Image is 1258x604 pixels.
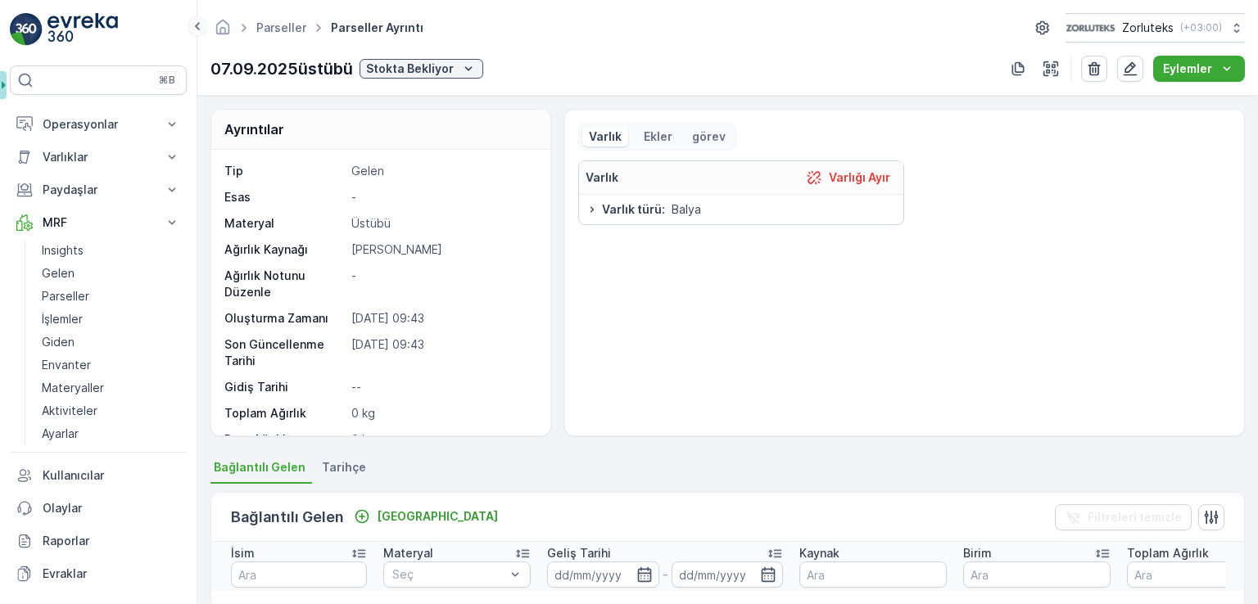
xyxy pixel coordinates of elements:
[1127,545,1209,561] p: Toplam Ağırlık
[351,163,532,179] p: Gelen
[641,128,672,145] p: Ekler
[43,566,180,582] p: Evraklar
[43,467,180,484] p: Kullanıcılar
[224,310,345,327] p: Oluşturma Zamanı
[35,285,187,308] a: Parseller
[351,268,532,300] p: -
[351,310,532,327] p: [DATE] 09:43
[1153,56,1245,82] button: Eylemler
[1180,21,1222,34] p: ( +03:00 )
[42,426,79,442] p: Ayarlar
[586,169,618,186] p: Varlık
[328,20,427,36] span: Parseller ayrıntı
[43,214,154,231] p: MRF
[663,565,668,584] p: -
[1163,61,1212,77] p: Eylemler
[231,561,367,588] input: Ara
[366,61,454,77] p: Stokta Bekliyor
[214,25,232,38] a: Ana Sayfa
[224,268,345,300] p: Ağırlık Notunu Düzenle
[10,108,187,141] button: Operasyonlar
[351,431,532,448] p: 0 kg
[1122,20,1174,36] p: Zorluteks
[351,336,532,369] p: [DATE] 09:43
[10,206,187,239] button: MRF
[224,336,345,369] p: Son Güncellenme Tarihi
[360,59,483,79] button: Stokta Bekliyor
[672,561,784,588] input: dd/mm/yyyy
[42,380,104,396] p: Materyaller
[159,74,175,87] p: ⌘B
[10,174,187,206] button: Paydaşlar
[224,379,345,395] p: Gidiş Tarihi
[43,149,154,165] p: Varlıklar
[351,405,532,421] p: 0 kg
[42,288,89,304] p: Parseller
[224,241,345,258] p: Ağırlık Kaynağı
[377,508,498,525] p: [GEOGRAPHIC_DATA]
[322,459,366,476] span: Tarihçe
[214,459,305,476] span: Bağlantılı Gelen
[256,20,306,34] a: Parseller
[351,379,532,395] p: --
[799,545,839,561] p: Kaynak
[10,141,187,174] button: Varlıklar
[383,545,433,561] p: Materyal
[1088,509,1182,525] p: Filtreleri temizle
[692,128,726,145] p: görev
[48,13,118,46] img: logo_light-DOdMpM7g.png
[42,357,91,373] p: Envanter
[35,331,187,354] a: Giden
[224,215,345,232] p: Materyal
[351,215,532,232] p: Üstübü
[231,506,344,529] p: Bağlantılı Gelen
[43,500,180,516] p: Olaylar
[547,561,659,588] input: dd/mm/yyyy
[42,242,84,259] p: Insights
[35,262,187,285] a: Gelen
[224,119,284,139] p: Ayrıntılar
[35,422,187,445] a: Ayarlar
[963,545,992,561] p: Birim
[210,56,353,81] p: 07.09.2025üstübü
[10,525,187,557] a: Raporlar
[963,561,1111,588] input: Ara
[829,169,890,186] p: Varlığı Ayır
[799,168,897,187] button: Varlığı Ayır
[799,561,947,588] input: Ara
[547,545,611,561] p: Geliş Tarihi
[43,533,180,549] p: Raporlar
[42,403,97,419] p: Aktiviteler
[10,557,187,590] a: Evraklar
[224,189,345,205] p: Esas
[10,459,187,492] a: Kullanıcılar
[224,405,345,421] p: Toplam Ağırlık
[35,308,187,331] a: İşlemler
[42,311,83,327] p: İşlemler
[43,116,154,133] p: Operasyonlar
[351,189,532,205] p: -
[1066,19,1115,37] img: 6-1-9-3_wQBzyll.png
[35,399,187,422] a: Aktiviteler
[35,239,187,262] a: Insights
[35,376,187,399] a: Materyaller
[1055,504,1192,530] button: Filtreleri temizle
[392,566,505,583] p: Seç
[589,128,622,145] p: Varlık
[10,13,43,46] img: logo
[224,163,345,179] p: Tip
[10,492,187,525] a: Olaylar
[602,201,665,218] span: Varlık türü :
[43,182,154,198] p: Paydaşlar
[231,545,255,561] p: İsim
[35,354,187,376] a: Envanter
[224,431,345,448] p: Dara Ağırlık
[1066,13,1245,43] button: Zorluteks(+03:00)
[42,334,75,350] p: Giden
[351,241,532,258] p: [PERSON_NAME]
[42,265,75,282] p: Gelen
[672,201,701,218] span: Balya
[347,507,505,526] button: Bağla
